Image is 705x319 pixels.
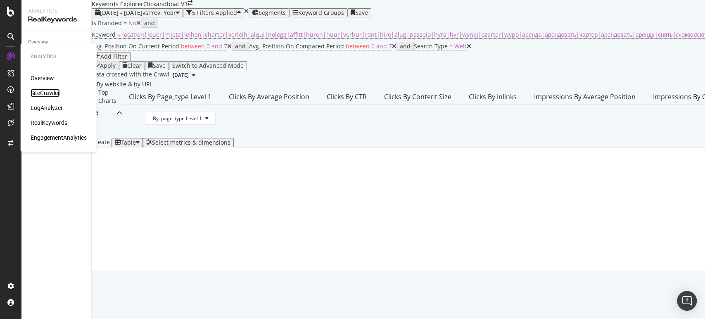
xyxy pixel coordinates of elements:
div: Open Intercom Messenger [677,291,697,311]
span: Search Type [414,42,448,50]
span: Avg. Position On Compared Period [249,42,344,50]
span: Web [454,42,467,50]
div: Data crossed with the Crawl [92,70,169,80]
span: By: page_type Level 1 [153,115,202,122]
span: = [123,19,127,27]
span: between [181,42,205,50]
button: Select metrics & dimensions [143,138,234,147]
div: Overview [28,38,48,47]
div: Impressions By Average Position [534,93,636,101]
a: EngagementAnalytics [31,133,87,142]
div: Clicks By Average Position [229,93,309,101]
div: Clear [127,62,142,69]
div: RealKeywords [28,15,85,24]
a: Overview [28,38,85,47]
button: Table [112,138,143,147]
span: Is Branded [92,19,122,27]
button: Save [347,8,371,17]
span: between [346,42,370,50]
span: 0 and 7 [371,42,392,50]
div: Top Charts [98,88,116,138]
span: 0 and 7 [207,42,227,50]
div: times [244,8,249,14]
button: and [396,42,414,51]
div: Clicks By page_type Level 1 [129,93,211,101]
span: = [117,31,121,38]
span: = [449,42,453,50]
button: Save [145,61,169,70]
button: Apply [92,61,119,70]
button: 5 Filters Applied [183,8,244,17]
div: and [144,20,155,26]
a: RealKeywords [31,119,67,127]
button: and [141,19,158,28]
button: Clear [119,61,145,70]
button: By: page_type Level 1 [146,112,216,125]
div: Save [153,62,166,69]
span: [DATE] - [DATE] [100,9,142,17]
span: No [128,19,136,27]
span: Keyword [92,31,116,38]
div: legacy label [92,80,153,88]
button: Add Filter [92,52,131,61]
button: Segments [249,8,289,17]
div: Switch to Advanced Mode [172,62,244,69]
div: Table [121,139,136,146]
button: and [232,42,249,51]
button: [DATE] - [DATE]vsPrev. Year [92,8,183,17]
span: By website & by URL [97,80,153,88]
button: Switch to Advanced Mode [169,61,247,70]
a: SiteCrawler [31,89,60,97]
div: Clicks By CTR [327,93,367,101]
div: Create [92,138,143,147]
div: Clicks By Inlinks [469,93,517,101]
div: Clicks By Content Size [384,93,451,101]
span: Segments [259,9,286,17]
div: Keyword Groups [298,10,344,16]
div: Analytics [28,7,85,15]
span: vs Prev. Year [142,9,176,17]
a: LogAnalyzer [31,104,63,112]
a: Overview [31,74,54,82]
span: 2024 Dec. 9th [173,71,189,79]
div: and [235,43,246,50]
button: [DATE] [169,70,199,80]
span: Avg. Position On Current Period [92,42,179,50]
div: Apply [100,62,116,69]
div: Select metrics & dimensions [152,139,230,146]
button: Keyword Groups [289,8,347,17]
div: Analytics [31,53,87,60]
div: Save [355,10,368,16]
div: 5 Filters Applied [192,10,237,16]
div: Add Filter [100,53,127,60]
div: and [400,43,411,50]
